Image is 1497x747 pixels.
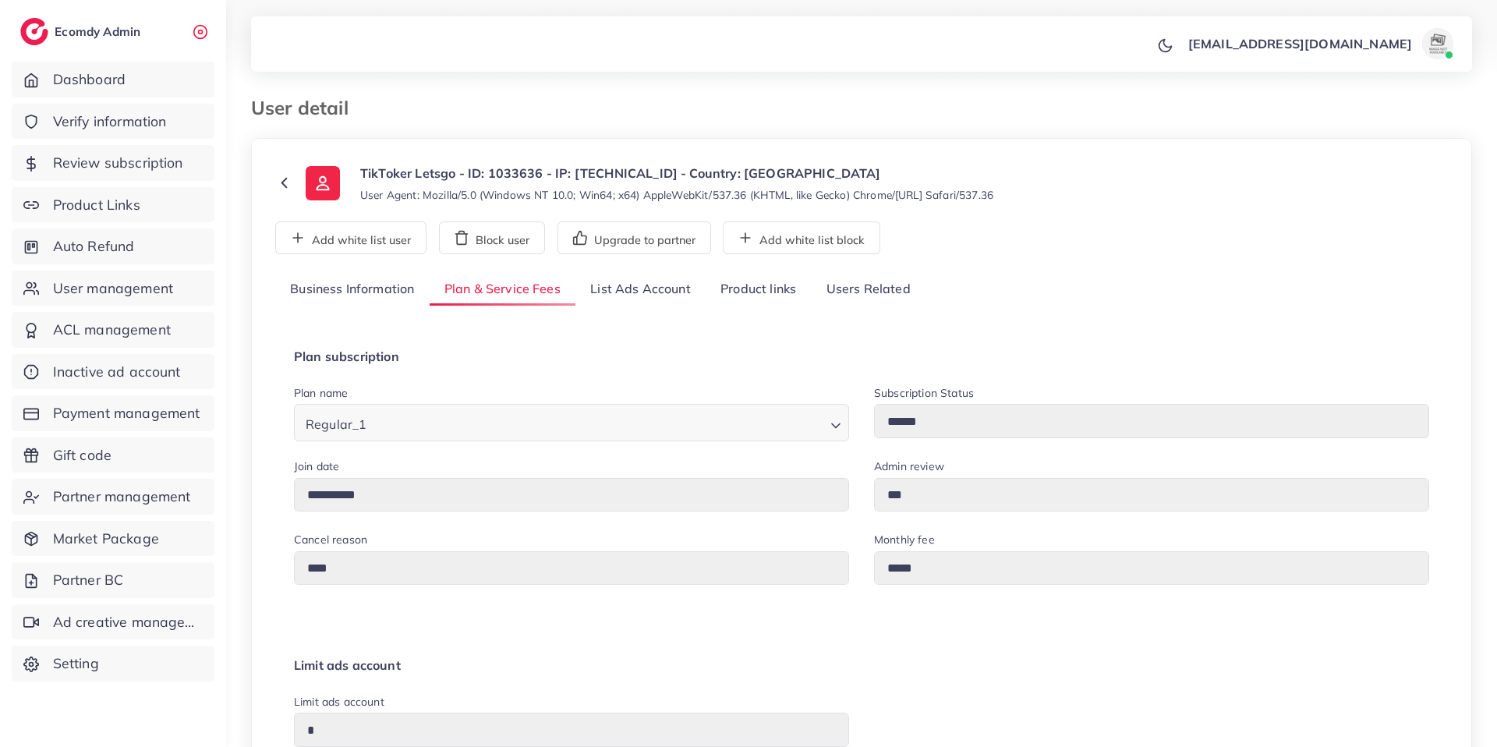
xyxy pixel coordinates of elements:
[294,658,1429,673] h4: Limit ads account
[12,228,214,264] a: Auto Refund
[430,273,575,306] a: Plan & Service Fees
[53,195,140,215] span: Product Links
[294,404,849,441] div: Search for option
[371,409,824,436] input: Search for option
[294,349,1429,364] h4: Plan subscription
[20,18,48,45] img: logo
[12,646,214,682] a: Setting
[53,529,159,549] span: Market Package
[53,487,191,507] span: Partner management
[1180,28,1460,59] a: [EMAIL_ADDRESS][DOMAIN_NAME]avatar
[53,653,99,674] span: Setting
[1422,28,1453,59] img: avatar
[53,236,135,257] span: Auto Refund
[1188,34,1412,53] p: [EMAIL_ADDRESS][DOMAIN_NAME]
[706,273,811,306] a: Product links
[53,320,171,340] span: ACL management
[53,69,126,90] span: Dashboard
[811,273,925,306] a: Users Related
[53,403,200,423] span: Payment management
[12,395,214,431] a: Payment management
[12,604,214,640] a: Ad creative management
[294,385,348,401] label: Plan name
[439,221,545,254] button: Block user
[306,166,340,200] img: ic-user-info.36bf1079.svg
[12,562,214,598] a: Partner BC
[55,24,144,39] h2: Ecomdy Admin
[294,458,339,474] label: Join date
[12,521,214,557] a: Market Package
[53,612,203,632] span: Ad creative management
[275,221,426,254] button: Add white list user
[12,312,214,348] a: ACL management
[12,187,214,223] a: Product Links
[303,413,370,436] span: Regular_1
[12,437,214,473] a: Gift code
[557,221,711,254] button: Upgrade to partner
[294,532,367,547] label: Cancel reason
[275,273,430,306] a: Business Information
[53,278,173,299] span: User management
[12,271,214,306] a: User management
[874,532,935,547] label: Monthly fee
[874,385,974,401] label: Subscription Status
[575,273,706,306] a: List Ads Account
[12,62,214,97] a: Dashboard
[53,112,167,132] span: Verify information
[360,164,993,182] p: TikToker Letsgo - ID: 1033636 - IP: [TECHNICAL_ID] - Country: [GEOGRAPHIC_DATA]
[874,458,944,474] label: Admin review
[53,570,124,590] span: Partner BC
[53,362,181,382] span: Inactive ad account
[53,153,183,173] span: Review subscription
[723,221,880,254] button: Add white list block
[251,97,361,119] h3: User detail
[12,354,214,390] a: Inactive ad account
[12,479,214,515] a: Partner management
[294,694,384,710] label: Limit ads account
[360,187,993,203] small: User Agent: Mozilla/5.0 (Windows NT 10.0; Win64; x64) AppleWebKit/537.36 (KHTML, like Gecko) Chro...
[12,104,214,140] a: Verify information
[53,445,111,466] span: Gift code
[12,145,214,181] a: Review subscription
[20,18,144,45] a: logoEcomdy Admin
